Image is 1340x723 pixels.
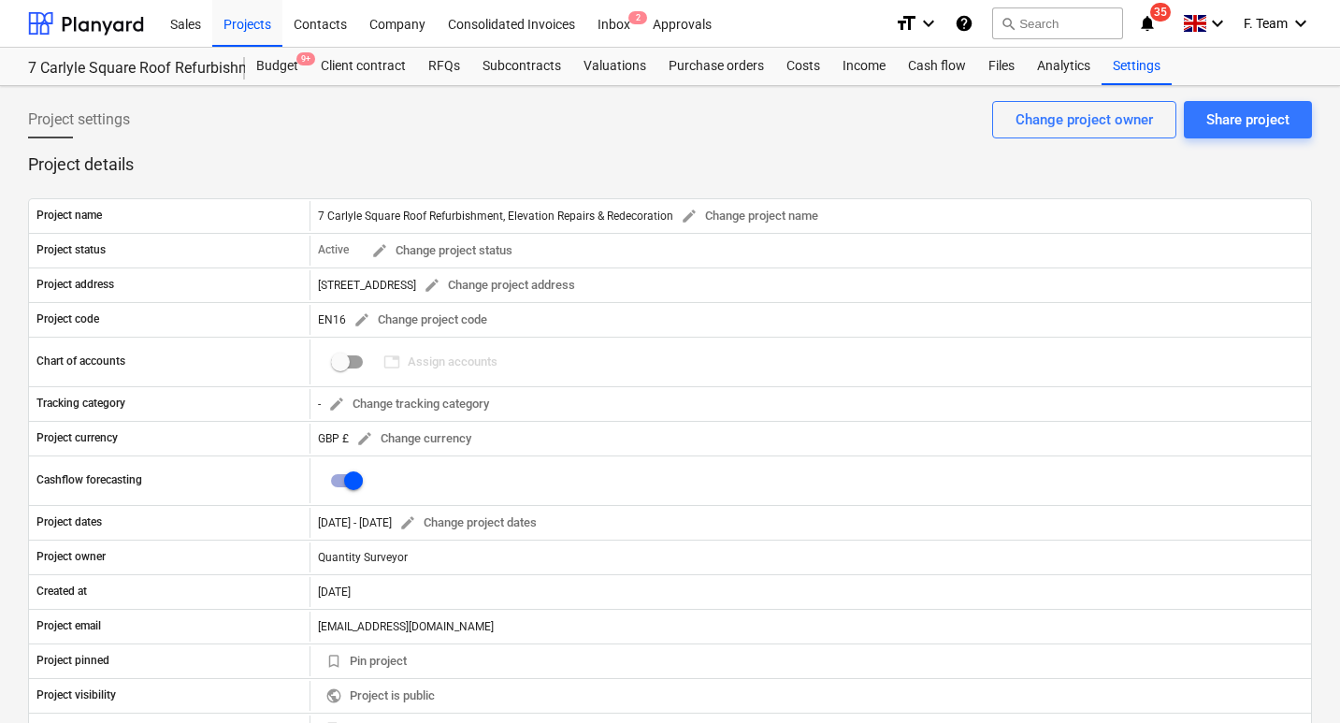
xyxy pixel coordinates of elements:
a: Costs [775,48,831,85]
button: Change project name [673,202,826,231]
span: edit [371,242,388,259]
div: Share project [1206,108,1290,132]
i: notifications [1138,12,1157,35]
span: edit [356,430,373,447]
button: Change project code [346,306,495,335]
span: Change project name [681,206,818,227]
i: keyboard_arrow_down [917,12,940,35]
i: keyboard_arrow_down [1206,12,1229,35]
span: Project settings [28,108,130,131]
div: Change project owner [1016,108,1153,132]
div: - [318,390,497,419]
a: Purchase orders [657,48,775,85]
a: Client contract [310,48,417,85]
div: [DATE] - [DATE] [318,516,392,529]
button: Change project address [416,271,583,300]
a: Income [831,48,897,85]
span: edit [424,277,440,294]
p: Project dates [36,514,102,530]
span: Pin project [325,651,407,672]
p: Project code [36,311,99,327]
span: edit [399,514,416,531]
p: Project status [36,242,106,258]
div: 7 Carlyle Square Roof Refurbishment, Elevation Repairs & Redecoration [28,59,223,79]
div: EN16 [318,306,495,335]
div: [STREET_ADDRESS] [318,271,583,300]
a: Valuations [572,48,657,85]
button: Project is public [318,682,442,711]
p: Project pinned [36,653,109,669]
span: Change project code [353,310,487,331]
span: 35 [1150,3,1171,22]
span: Change project status [371,240,512,262]
button: Change currency [349,425,479,454]
span: bookmark_border [325,653,342,670]
iframe: Chat Widget [1246,633,1340,723]
span: Change currency [356,428,471,450]
p: Project owner [36,549,106,565]
p: Active [318,242,349,258]
span: edit [681,208,698,224]
span: 9+ [296,52,315,65]
p: Project email [36,618,101,634]
p: Project address [36,277,114,293]
button: Share project [1184,101,1312,138]
a: Subcontracts [471,48,572,85]
p: Cashflow forecasting [36,472,142,488]
span: edit [353,311,370,328]
i: keyboard_arrow_down [1290,12,1312,35]
a: Settings [1102,48,1172,85]
p: Project details [28,153,1312,176]
div: [DATE] [310,577,1311,607]
div: 7 Carlyle Square Roof Refurbishment, Elevation Repairs & Redecoration [318,202,826,231]
span: Project is public [325,686,435,707]
button: Change project status [364,237,520,266]
a: Files [977,48,1026,85]
div: Quantity Surveyor [310,542,1311,572]
span: 2 [628,11,647,24]
span: GBP £ [318,431,349,444]
span: F. Team [1244,16,1288,31]
span: Change project address [424,275,575,296]
div: Budget [245,48,310,85]
button: Change tracking category [321,390,497,419]
p: Chart of accounts [36,354,125,369]
a: Budget9+ [245,48,310,85]
span: search [1001,16,1016,31]
p: Project visibility [36,687,116,703]
button: Change project dates [392,509,544,538]
p: Project currency [36,430,118,446]
i: Knowledge base [955,12,973,35]
p: Project name [36,208,102,224]
a: Analytics [1026,48,1102,85]
button: Change project owner [992,101,1176,138]
span: Change tracking category [328,394,489,415]
a: Cash flow [897,48,977,85]
span: edit [328,396,345,412]
i: format_size [895,12,917,35]
a: RFQs [417,48,471,85]
p: Tracking category [36,396,125,412]
button: Pin project [318,647,414,676]
span: Change project dates [399,513,537,534]
div: [EMAIL_ADDRESS][DOMAIN_NAME] [310,612,1311,642]
button: Search [992,7,1123,39]
p: Created at [36,584,87,600]
span: public [325,687,342,704]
